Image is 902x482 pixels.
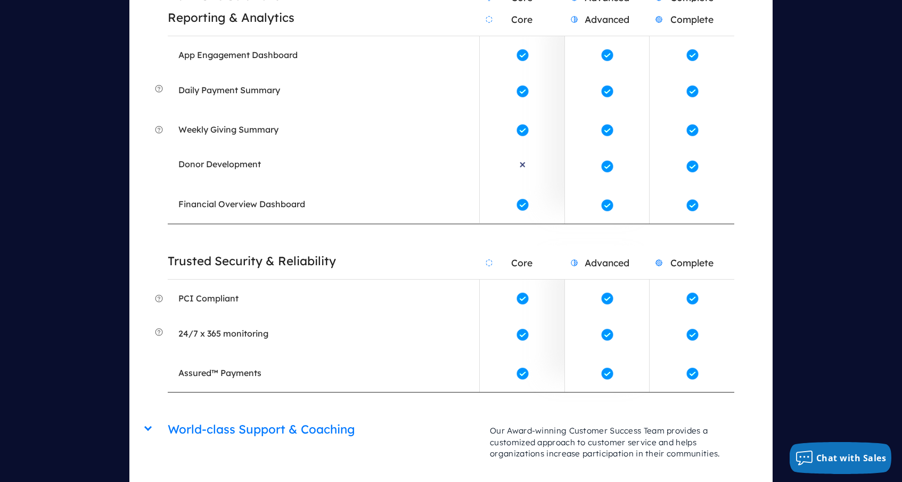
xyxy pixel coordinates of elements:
h2: Complete [650,246,734,279]
h2: Reporting & Analytics [168,4,479,31]
h2: Trusted Security & Reliability [168,248,479,275]
p: Our Award-winning Customer Success Team provides a customized approach to customer service and he... [479,414,734,470]
em: App Engagement Dashboard [178,50,298,60]
h2: Complete [650,3,734,36]
h2: Core [480,3,564,36]
h2: World-class Support & Coaching [168,416,479,443]
span: Weekly Giving Summary [178,121,278,137]
span: Daily Payment Summary [178,84,280,100]
span: Chat with Sales [816,452,887,464]
span: PCI Compliant [178,290,239,306]
em: Financial Overview Dashboard [178,199,305,209]
h2: Advanced [565,3,649,36]
h2: Advanced [565,246,649,279]
span: 24/7 x 365 monitoring [178,328,268,344]
button: Chat with Sales [790,442,892,474]
h2: Core [480,246,564,279]
em: Assured™ Payments [178,367,261,378]
em: Donor Development [178,159,261,169]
